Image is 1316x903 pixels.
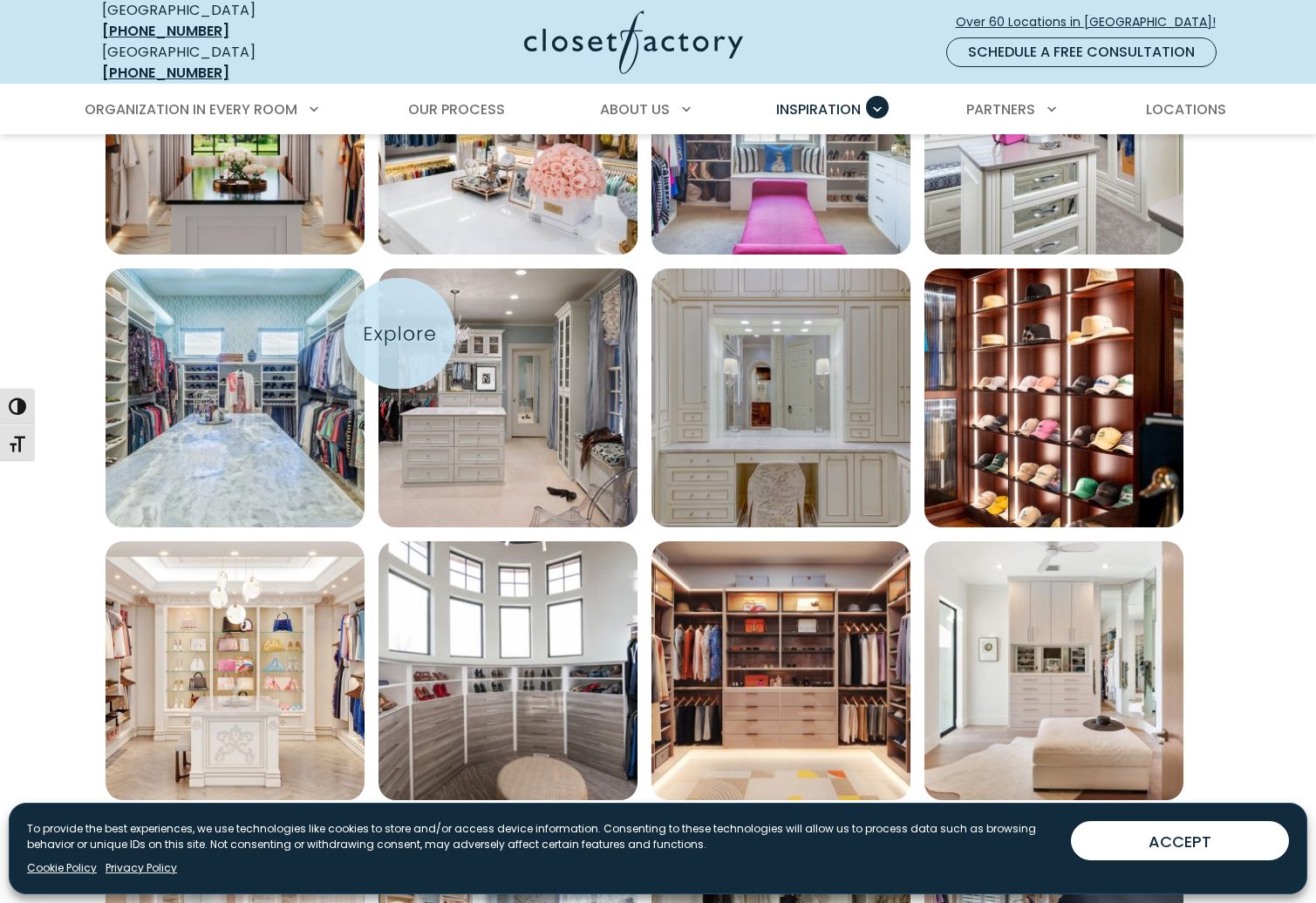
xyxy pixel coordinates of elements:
[651,541,910,800] img: Walk-in closet with Slab drawer fronts, LED-lit upper cubbies, double-hang rods, divided shelving...
[651,541,910,800] a: Open inspiration gallery to preview enlarged image
[956,13,1230,31] span: Over 60 Locations in [GEOGRAPHIC_DATA]!
[106,268,365,527] a: Open inspiration gallery to preview enlarged image
[102,21,229,41] a: [PHONE_NUMBER]
[924,541,1183,800] img: Contemporary wardrobe closet with slab front cabinet doors and drawers. The central built-in unit...
[924,268,1183,527] a: Open inspiration gallery to preview enlarged image
[924,541,1183,800] a: Open inspiration gallery to preview enlarged image
[106,541,365,800] img: Custom walk-in solid wood system with open glass shelving, crown molding, and decorative appliques.
[106,268,365,527] img: Large central island and dual handing rods in walk-in closet. Features glass open shelving and cr...
[600,99,670,119] span: About Us
[776,99,861,119] span: Inspiration
[106,860,177,876] a: Privacy Policy
[102,63,229,83] a: [PHONE_NUMBER]
[946,37,1217,67] a: Schedule a Free Consultation
[524,10,743,74] img: Closet Factory Logo
[102,42,355,84] div: [GEOGRAPHIC_DATA]
[27,821,1057,852] p: To provide the best experiences, we use technologies like cookies to store and/or access device i...
[378,268,638,527] img: Expansive dressing room featuring a central island with drawer storage, dual-level hanging rods, ...
[27,860,97,876] a: Cookie Policy
[924,268,1183,527] img: Sophisticated wardrobe suite with floor-to-ceiling fluted glass doors, wraparound cabinetry, and ...
[378,541,638,800] img: Circular walk-in closet with modern gray drawers lining the curved walls, topped with open shoe s...
[1071,821,1289,860] button: ACCEPT
[651,268,910,527] img: Full vanity suite built into a dressing room with glass insert cabinet doors and integrated light...
[378,541,638,800] a: Open inspiration gallery to preview enlarged image
[72,85,1244,134] nav: Primary Menu
[85,99,297,119] span: Organization in Every Room
[378,268,638,527] a: Open inspiration gallery to preview enlarged image
[106,541,365,800] a: Open inspiration gallery to preview enlarged image
[651,268,910,527] a: Open inspiration gallery to preview enlarged image
[408,99,505,119] span: Our Process
[1146,99,1226,119] span: Locations
[966,99,1035,119] span: Partners
[955,7,1231,37] a: Over 60 Locations in [GEOGRAPHIC_DATA]!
